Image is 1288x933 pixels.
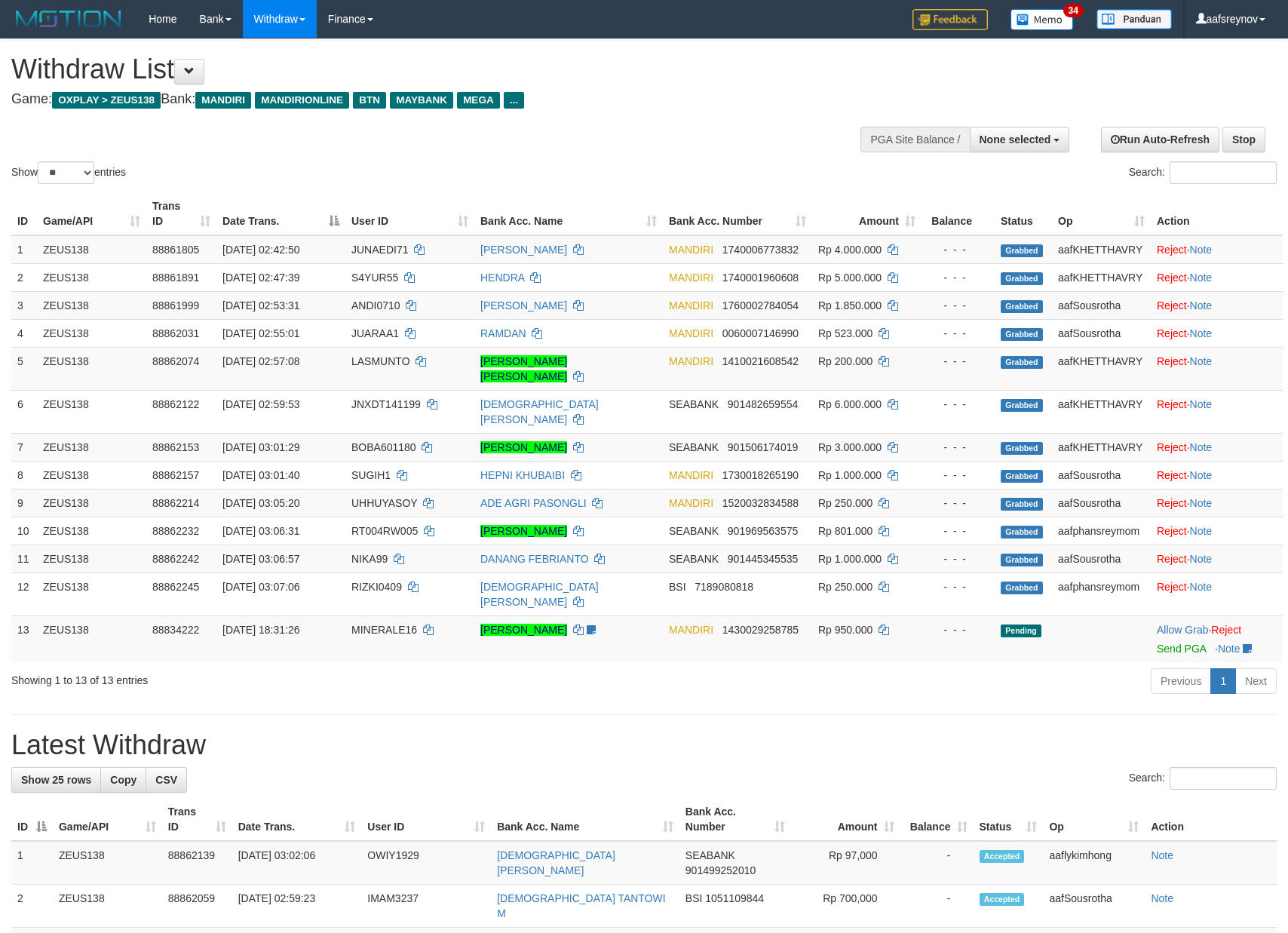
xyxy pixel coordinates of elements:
td: aafphansreymom [1052,517,1151,545]
a: Reject [1157,272,1187,284]
th: Amount: activate to sort column ascending [812,192,922,235]
h4: Game: Bank: [11,92,844,107]
td: 1 [11,235,37,264]
span: UHHUYASOY [351,497,417,509]
a: Note [1218,643,1240,655]
td: ZEUS138 [37,572,146,615]
a: Note [1190,299,1213,312]
th: Bank Acc. Number: activate to sort column ascending [679,798,791,841]
td: 6 [11,390,37,433]
span: [DATE] 02:59:53 [222,398,299,410]
span: BOBA601180 [351,441,416,453]
th: Bank Acc. Name: activate to sort column ascending [491,798,679,841]
td: ZEUS138 [53,885,162,928]
span: 88834222 [152,624,199,636]
div: - - - [928,397,989,412]
th: Op: activate to sort column ascending [1052,192,1151,235]
span: [DATE] 02:57:08 [222,355,299,367]
div: - - - [928,579,989,594]
a: Reject [1157,525,1187,537]
td: · [1151,347,1283,390]
th: Game/API: activate to sort column ascending [37,192,146,235]
a: Note [1190,525,1213,537]
th: Game/API: activate to sort column ascending [53,798,162,841]
a: Note [1190,355,1213,367]
td: 12 [11,572,37,615]
td: 88862139 [162,841,232,885]
div: PGA Site Balance / [860,127,969,152]
div: Showing 1 to 13 of 13 entries [11,667,526,688]
td: [DATE] 03:02:06 [232,841,362,885]
a: Copy [100,767,146,793]
th: ID [11,192,37,235]
span: [DATE] 03:01:40 [222,469,299,481]
span: Copy 1740006773832 to clipboard [722,244,799,256]
a: [DEMOGRAPHIC_DATA][PERSON_NAME] [480,581,599,608]
div: - - - [928,622,989,637]
span: MANDIRI [669,355,713,367]
a: Reject [1157,497,1187,509]
td: ZEUS138 [37,235,146,264]
span: MINERALE16 [351,624,417,636]
td: · [1151,615,1283,662]
th: ID: activate to sort column descending [11,798,53,841]
span: Copy 1051109844 to clipboard [705,892,764,904]
a: Stop [1222,127,1265,152]
span: ... [504,92,524,109]
td: 2 [11,885,53,928]
td: Rp 97,000 [791,841,900,885]
span: Rp 6.000.000 [818,398,882,410]
td: 8 [11,461,37,489]
a: [PERSON_NAME] [PERSON_NAME] [480,355,567,382]
td: aafphansreymom [1052,572,1151,615]
span: Grabbed [1001,442,1043,455]
span: [DATE] 03:05:20 [222,497,299,509]
td: aafSousrotha [1043,885,1145,928]
th: Balance [922,192,995,235]
a: Reject [1211,624,1241,636]
span: Grabbed [1001,554,1043,566]
th: User ID: activate to sort column ascending [345,192,474,235]
h1: Withdraw List [11,54,844,84]
td: aafKHETTHAVRY [1052,235,1151,264]
span: 88862074 [152,355,199,367]
span: JUARAA1 [351,327,399,339]
span: 88862245 [152,581,199,593]
div: - - - [928,326,989,341]
span: Grabbed [1001,582,1043,594]
td: aafSousrotha [1052,291,1151,319]
td: aafSousrotha [1052,319,1151,347]
td: 10 [11,517,37,545]
span: [DATE] 03:06:31 [222,525,299,537]
div: - - - [928,468,989,483]
td: · [1151,390,1283,433]
span: MANDIRI [669,624,713,636]
span: Rp 3.000.000 [818,441,882,453]
span: MEGA [457,92,500,109]
span: 88862242 [152,553,199,565]
td: · [1151,545,1283,572]
a: Note [1190,581,1213,593]
span: 34 [1063,4,1084,17]
span: MANDIRI [669,272,713,284]
a: ADE AGRI PASONGLI [480,497,587,509]
span: Rp 950.000 [818,624,872,636]
span: MANDIRIONLINE [255,92,349,109]
td: · [1151,263,1283,291]
a: Send PGA [1157,643,1206,655]
a: Note [1151,849,1173,861]
img: MOTION_logo.png [11,8,126,30]
td: 13 [11,615,37,662]
span: LASMUNTO [351,355,410,367]
td: · [1151,433,1283,461]
td: ZEUS138 [37,517,146,545]
span: SEABANK [669,525,719,537]
a: Reject [1157,469,1187,481]
th: Op: activate to sort column ascending [1043,798,1145,841]
span: JNXDT141199 [351,398,421,410]
img: Feedback.jpg [912,9,988,30]
span: Grabbed [1001,526,1043,539]
td: OWIY1929 [361,841,491,885]
span: 88861891 [152,272,199,284]
span: [DATE] 03:01:29 [222,441,299,453]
